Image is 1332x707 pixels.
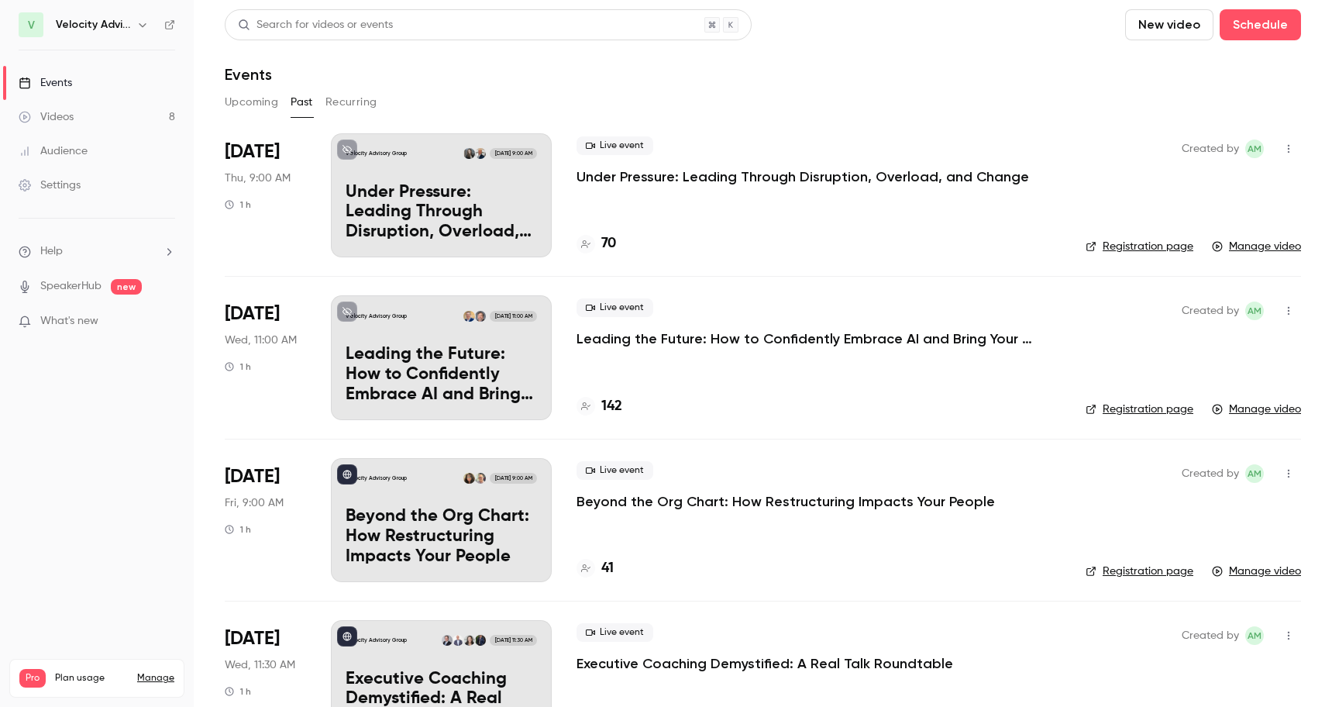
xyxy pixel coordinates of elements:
[225,171,291,186] span: Thu, 9:00 AM
[55,672,128,685] span: Plan usage
[346,150,407,157] p: Velocity Advisory Group
[577,136,653,155] span: Live event
[1086,402,1193,417] a: Registration page
[577,167,1029,186] a: Under Pressure: Leading Through Disruption, Overload, and Change
[475,635,486,646] img: Dr. James Smith, Jr.
[225,198,251,211] div: 1 h
[225,657,295,673] span: Wed, 11:30 AM
[577,654,953,673] a: Executive Coaching Demystified: A Real Talk Roundtable
[577,298,653,317] span: Live event
[19,143,88,159] div: Audience
[490,473,536,484] span: [DATE] 9:00 AM
[225,133,306,257] div: Aug 28 Thu, 9:00 AM (America/Denver)
[346,474,407,482] p: Velocity Advisory Group
[225,295,306,419] div: Aug 20 Wed, 11:00 AM (America/Denver)
[346,312,407,320] p: Velocity Advisory Group
[1212,239,1301,254] a: Manage video
[463,148,474,159] img: Amanda Nichols
[225,65,272,84] h1: Events
[1212,564,1301,579] a: Manage video
[475,148,486,159] img: Christian Nielson
[40,313,98,329] span: What's new
[225,464,280,489] span: [DATE]
[346,507,537,567] p: Beyond the Org Chart: How Restructuring Impacts Your People
[1220,9,1301,40] button: Schedule
[28,17,35,33] span: V
[111,279,142,295] span: new
[137,672,174,685] a: Manage
[1182,464,1239,483] span: Created by
[577,558,614,579] a: 41
[40,278,102,295] a: SpeakerHub
[1245,302,1264,320] span: Abbie Mood
[601,558,614,579] h4: 41
[225,458,306,582] div: Jun 27 Fri, 9:00 AM (America/Denver)
[1248,140,1261,158] span: AM
[1086,239,1193,254] a: Registration page
[1212,402,1301,417] a: Manage video
[40,243,63,260] span: Help
[225,140,280,164] span: [DATE]
[577,623,653,642] span: Live event
[19,109,74,125] div: Videos
[577,396,622,417] a: 142
[56,17,130,33] h6: Velocity Advisory Group
[1125,9,1213,40] button: New video
[19,75,72,91] div: Events
[453,635,463,646] img: Bob Weinhold
[442,635,453,646] img: Andy Glab
[225,523,251,536] div: 1 h
[225,626,280,651] span: [DATE]
[225,90,278,115] button: Upcoming
[346,636,407,644] p: Velocity Advisory Group
[490,635,536,646] span: [DATE] 11:30 AM
[475,473,486,484] img: David Schlosser
[225,333,297,348] span: Wed, 11:00 AM
[1245,464,1264,483] span: Abbie Mood
[1182,302,1239,320] span: Created by
[577,329,1041,348] a: Leading the Future: How to Confidently Embrace AI and Bring Your Team Along
[601,396,622,417] h4: 142
[490,148,536,159] span: [DATE] 9:00 AM
[601,233,616,254] h4: 70
[475,311,486,322] img: Wes Boggs
[225,360,251,373] div: 1 h
[1248,302,1261,320] span: AM
[225,495,284,511] span: Fri, 9:00 AM
[225,302,280,326] span: [DATE]
[577,492,995,511] a: Beyond the Org Chart: How Restructuring Impacts Your People
[463,311,474,322] img: Dan Silvert
[19,669,46,688] span: Pro
[157,315,175,329] iframe: Noticeable Trigger
[331,295,552,419] a: Velocity Advisory GroupWes BoggsDan Silvert[DATE] 11:00 AMLeading the Future: How to Confidently ...
[490,311,536,322] span: [DATE] 11:00 AM
[331,458,552,582] a: Velocity Advisory GroupDavid SchlosserDymon Lewis[DATE] 9:00 AMBeyond the Org Chart: How Restruct...
[1248,626,1261,645] span: AM
[1248,464,1261,483] span: AM
[463,473,474,484] img: Dymon Lewis
[19,243,175,260] li: help-dropdown-opener
[1245,140,1264,158] span: Abbie Mood
[463,635,474,646] img: Tricia Seitz
[346,183,537,243] p: Under Pressure: Leading Through Disruption, Overload, and Change
[577,233,616,254] a: 70
[1245,626,1264,645] span: Abbie Mood
[225,685,251,698] div: 1 h
[331,133,552,257] a: Velocity Advisory GroupChristian NielsonAmanda Nichols[DATE] 9:00 AMUnder Pressure: Leading Throu...
[238,17,393,33] div: Search for videos or events
[1182,626,1239,645] span: Created by
[346,345,537,405] p: Leading the Future: How to Confidently Embrace AI and Bring Your Team Along
[1086,564,1193,579] a: Registration page
[577,461,653,480] span: Live event
[19,178,81,193] div: Settings
[325,90,377,115] button: Recurring
[1182,140,1239,158] span: Created by
[291,90,313,115] button: Past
